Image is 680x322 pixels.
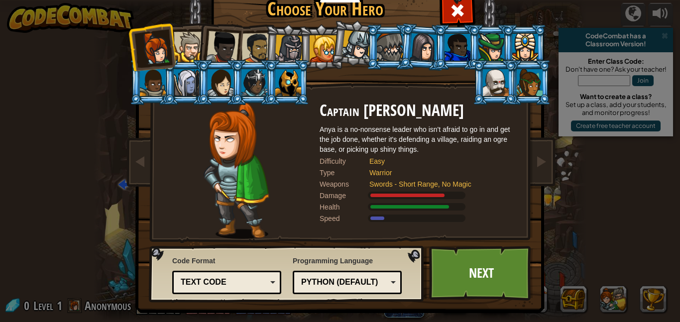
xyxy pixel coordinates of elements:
div: Type [320,168,369,178]
li: Nalfar Cryptor [163,60,208,105]
div: Gains 140% of listed Warrior armor health. [320,202,519,212]
li: Miss Hushbaum [299,24,343,70]
li: Amara Arrowhead [264,23,311,71]
li: Omarn Brewstone [399,23,447,71]
div: Easy [369,156,509,166]
div: Python (Default) [301,277,387,288]
div: Text code [181,277,267,288]
li: Gordon the Stalwart [434,24,479,70]
div: Health [320,202,369,212]
div: Moves at 6 meters per second. [320,214,519,223]
li: Ritic the Cold [265,60,310,105]
div: Anya is a no-nonsense leader who isn't afraid to go in and get the job done, whether it's defendi... [320,124,519,154]
div: Weapons [320,179,369,189]
li: Usara Master Wizard [231,60,276,105]
div: Speed [320,214,369,223]
div: Deals 120% of listed Warrior weapon damage. [320,191,519,201]
li: Hattori Hanzō [330,18,379,68]
li: Lady Ida Justheart [195,21,244,70]
li: Illia Shieldsmith [197,60,242,105]
li: Senick Steelclaw [366,24,411,70]
li: Arryn Stonewall [129,60,174,105]
li: Pender Spellbane [502,24,547,70]
a: Next [429,246,533,301]
h2: Captain [PERSON_NAME] [320,102,519,119]
li: Sir Tharin Thunderfist [163,23,208,68]
li: Okar Stompfoot [472,60,517,105]
li: Zana Woodheart [506,60,551,105]
img: captain-pose.png [204,102,269,239]
div: Warrior [369,168,509,178]
li: Captain Anya Weston [127,22,176,71]
span: Code Format [172,256,281,266]
span: Programming Language [293,256,402,266]
li: Naria of the Leaf [468,24,513,70]
img: language-selector-background.png [149,246,427,303]
div: Swords - Short Range, No Magic [369,179,509,189]
div: Difficulty [320,156,369,166]
li: Alejandro the Duelist [230,24,276,70]
div: Damage [320,191,369,201]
